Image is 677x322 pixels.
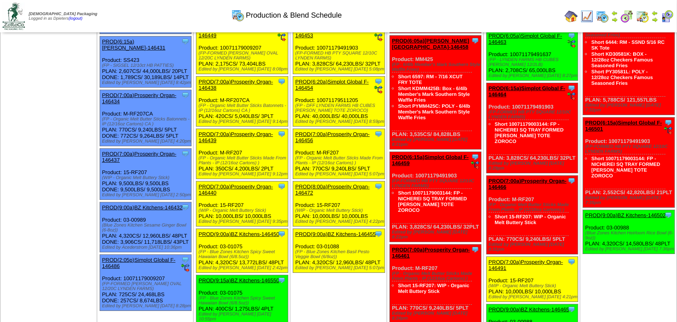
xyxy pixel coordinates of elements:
div: (FP-FORMED HB PTY SQUARE 12/10C LYNDEN FARMS) [585,144,674,154]
div: Product: 03-00989 PLAN: 4,320CS / 12,960LBS / 48PLT DONE: 3,906CS / 11,718LBS / 43PLT [100,202,191,252]
div: Edited by [PERSON_NAME] [DATE] 9:12pm [198,172,287,177]
a: PROD(6:05a)Simplot Global F-146463 [489,33,562,45]
a: PROD(9:15a)BZ Kitchens-146550 [198,277,279,283]
div: Product: 10071179009207 PLAN: 2,175CS / 73,404LBS [196,24,288,74]
img: Tooltip [278,77,286,86]
a: Short 15-RF207: WIP - Organic Melt Buttery Stick [398,283,470,294]
div: Edited by [PERSON_NAME] [DATE] 5:08pm [295,67,384,72]
img: calendarinout.gif [636,10,649,23]
div: (FP - LYNDEN FARMS HB CUBES [PERSON_NAME] 12/2LB) [489,57,578,67]
span: Logged in as Dpieters [29,12,97,21]
div: Edited by [PERSON_NAME] [DATE] 8:08pm [198,67,287,72]
div: (FP - Organic Melt Butter Sticks Made From Plants - IP (12/16oz Cartons) ) [198,156,287,166]
img: Tooltip [471,153,479,161]
div: Edited by [PERSON_NAME] [DATE] 8:22pm [392,230,481,240]
img: Tooltip [181,150,189,158]
div: Product: 30581 PLAN: 5,788CS / 121,557LBS [583,1,675,115]
span: [DEMOGRAPHIC_DATA] Packaging [29,12,97,16]
img: home.gif [565,10,578,23]
a: PROD(8:00a)Prosperity Organ-146472 [295,184,369,196]
img: Tooltip [278,230,286,238]
img: Tooltip [278,182,286,190]
img: Tooltip [278,276,286,284]
div: Product: 10071179491637 PLAN: 2,708CS / 65,000LBS [486,31,578,81]
img: Tooltip [181,203,189,211]
div: Edited by [PERSON_NAME] [DATE] 8:21pm [392,137,481,147]
div: Edited by [PERSON_NAME] [DATE] 10:55pm [198,312,287,322]
a: PROD(7:00a)Prosperity Organ-146437 [102,151,176,163]
div: Product: MM425 PLAN: 3,535CS / 84,828LBS [390,36,481,150]
div: Edited by [PERSON_NAME] [DATE] 2:42pm [198,265,287,270]
a: PROD(6:15a)Simplot Global F-146501 [585,120,662,132]
a: PROD(6:15a)[PERSON_NAME]-146431 [102,39,166,51]
a: PROD(7:00a)Prosperity Organ-146491 [489,259,563,271]
div: Product: 10071179511205 PLAN: 40,000LBS / 40,000LBS [293,77,385,127]
div: Product: 10071179491903 PLAN: 3,828CS / 64,230LBS / 32PLT [390,152,481,242]
img: calendarblend.gif [620,10,634,23]
div: (FP - DFF LYNDEN FARMS HB CUBES [PERSON_NAME] TOTE ZOROCO) [295,103,384,113]
div: Product: 15-RF207 PLAN: 10,000LBS / 10,000LBS [293,181,385,227]
img: ediSmall.gif [181,264,189,272]
div: (FP - Organic Melt Butter Sticks Batonnets - IP (12/16oz Cartons) CA ) [198,103,287,113]
div: Edited by [PERSON_NAME] [DATE] 7:32pm [585,103,674,113]
a: PROD(9:00a)BZ Kitchens-146455 [295,231,376,237]
a: PROD(7:00a)Prosperity Organ-146461 [392,247,470,259]
div: Edited by [PERSON_NAME] [DATE] 9:14pm [198,119,287,124]
div: Edited by [PERSON_NAME] [DATE] 9:35pm [198,219,287,224]
div: Edited by [PERSON_NAME] [DATE] 8:24pm [392,311,481,321]
div: Product: M-RF207 PLAN: 350CS / 4,200LBS / 2PLT [196,129,288,179]
div: (Blue Zones Kitchen Heirloom Rice Bowl (6-9oz)) [585,231,674,240]
div: Edited by [PERSON_NAME] [DATE] 7:36pm [585,247,674,252]
a: Short KDMM425B: Box - 6/4lb Member's Mark Southern Style Waffle Fries [398,86,470,103]
img: ediSmall.gif [568,92,576,100]
div: Product: 15-RF207 PLAN: 9,500LBS / 9,500LBS DONE: 9,500LBS / 9,500LBS [100,149,191,200]
div: Product: 15-RF207 PLAN: 10,000LBS / 10,000LBS [196,181,288,227]
div: Product: M-RF207CA PLAN: 770CS / 9,240LBS / 5PLT DONE: 772CS / 9,264LBS / 5PLT [100,90,191,146]
div: Edited by [PERSON_NAME] [DATE] 2:50pm [102,193,191,197]
div: Edited by [PERSON_NAME] [DATE] 8:28pm [102,304,191,308]
div: (WIP - Organic Melt Buttery Stick) [198,208,287,213]
img: arrowright.gif [611,16,618,23]
div: Edited by [PERSON_NAME] [DATE] 4:21pm [489,295,578,299]
img: Tooltip [181,256,189,264]
img: Tooltip [278,130,286,138]
img: Tooltip [374,182,383,190]
div: Product: M-RF207 PLAN: 770CS / 9,240LBS / 5PLT [293,129,385,179]
img: ediSmall.gif [278,33,286,41]
img: Tooltip [568,84,576,92]
div: (FP-FORMED HB PTY SQUARE 12/10C LYNDEN FARMS) [295,51,384,61]
img: arrowright.gif [652,16,658,23]
div: (FP - Organic Melt Butter Sticks Batonnets - IP (12/16oz Cartons) CA ) [102,117,191,127]
div: Product: M-RF207CA PLAN: 420CS / 5,040LBS / 3PLT [196,77,288,127]
div: Edited by [PERSON_NAME] [DATE] 8:31pm [489,242,578,252]
img: Tooltip [568,177,576,185]
img: ediSmall.gif [664,127,672,135]
a: (logout) [68,16,82,21]
div: (FP-FORMED HB PTY SQUARE 12/10C LYNDEN FARMS) [392,179,481,188]
a: PROD(7:00a)Prosperity Organ-146466 [489,178,567,190]
div: Product: 10071179491903 PLAN: 2,552CS / 42,820LBS / 21PLT [583,118,675,208]
div: (FP - Blue Zones Kitchen Spicy Sweet Hawaiian Bowl (6/8.5oz)) [198,296,287,306]
a: PROD(7:00a)Prosperity Organ-146439 [198,131,273,143]
img: Tooltip [568,305,576,313]
div: (Blue Zones Kitchen Sesame Ginger Bowl (6-8oz)) [102,223,191,233]
div: (WIP - Organic Melt Buttery Stick) [489,283,578,288]
img: Tooltip [664,211,672,219]
img: Tooltip [181,91,189,99]
a: Short PYMM425C: POLY - 6/4lb Member's Mark Southern Style Waffle Fries [398,103,470,120]
div: Edited by [PERSON_NAME] [DATE] 8:59pm [295,119,384,124]
img: ediSmall.gif [374,86,383,94]
img: Tooltip [374,77,383,86]
div: Product: M-RF207 PLAN: 770CS / 9,240LBS / 5PLT [486,176,578,254]
img: calendarprod.gif [596,10,609,23]
a: PROD(7:00a)Prosperity Organ-146434 [102,92,176,104]
div: Product: 10071179009207 PLAN: 725CS / 24,468LBS DONE: 257CS / 8,674LBS [100,255,191,311]
img: ediSmall.gif [374,33,383,41]
img: ediSmall.gif [568,40,576,48]
div: (FP-FORMED HB PTY SQUARE 12/10C LYNDEN FARMS) [489,110,578,120]
div: (FP - Blue Zones Kitchen Spicy Sweet Hawaiian Bowl (6/8.5oz)) [198,249,287,259]
div: Product: 03-01075 PLAN: 4,320CS / 13,772LBS / 48PLT [196,229,288,273]
img: Tooltip [664,118,672,127]
div: (FP - Organic Melt Butter Sticks Made From Plants - IP (12/16oz Cartons) ) [392,271,481,281]
div: (WIP - Organic Melt Buttery Stick) [102,175,191,180]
